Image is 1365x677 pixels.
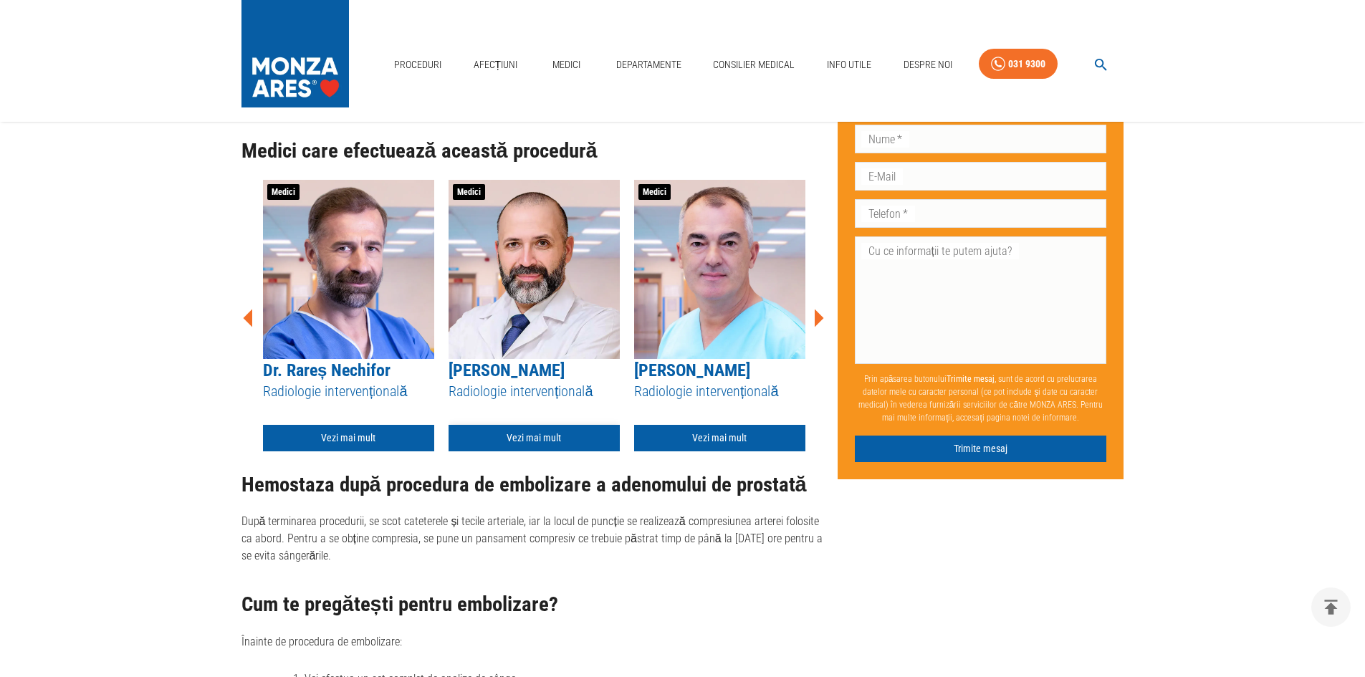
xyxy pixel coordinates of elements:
[449,382,620,401] h5: Radiologie intervențională
[707,50,800,80] a: Consilier Medical
[449,360,565,380] a: [PERSON_NAME]
[1008,55,1045,73] div: 031 9300
[263,180,434,359] img: Dr. Rareș Nechifor
[979,49,1058,80] a: 031 9300
[544,50,590,80] a: Medici
[453,184,485,200] span: Medici
[241,140,826,163] h2: Medici care efectuează această procedură
[947,374,995,384] b: Trimite mesaj
[263,360,391,380] a: Dr. Rareș Nechifor
[898,50,958,80] a: Despre Noi
[821,50,877,80] a: Info Utile
[638,184,671,200] span: Medici
[263,382,434,401] h5: Radiologie intervențională
[1311,587,1351,627] button: delete
[855,436,1107,462] button: Trimite mesaj
[449,425,620,451] a: Vezi mai mult
[241,593,826,616] h2: Cum te pregătești pentru embolizare?
[388,50,447,80] a: Proceduri
[241,633,826,650] p: Înainte de procedura de embolizare:
[241,474,826,496] h2: Hemostaza după procedura de embolizare a adenomului de prostată
[634,382,805,401] h5: Radiologie intervențională
[610,50,687,80] a: Departamente
[855,367,1107,430] p: Prin apăsarea butonului , sunt de acord cu prelucrarea datelor mele cu caracter personal (ce pot ...
[263,425,434,451] a: Vezi mai mult
[241,513,826,565] p: După terminarea procedurii, se scot cateterele și tecile arteriale, iar la locul de puncție se re...
[267,184,300,200] span: Medici
[634,360,750,380] a: [PERSON_NAME]
[449,180,620,359] img: Dr. Mihai Crețeanu Jr
[468,50,524,80] a: Afecțiuni
[634,425,805,451] a: Vezi mai mult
